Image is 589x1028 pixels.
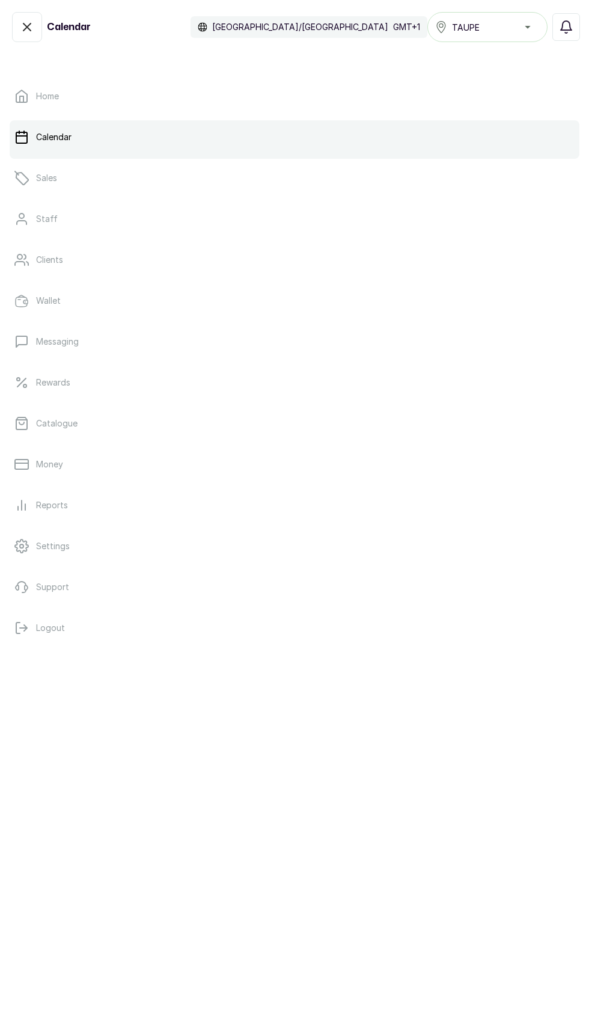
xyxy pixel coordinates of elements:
[10,407,579,440] a: Catalogue
[36,581,69,593] p: Support
[36,295,61,307] p: Wallet
[36,417,78,429] p: Catalogue
[393,21,420,33] p: GMT+1
[10,448,579,481] a: Money
[10,611,579,645] button: Logout
[36,213,58,225] p: Staff
[10,284,579,318] a: Wallet
[47,20,91,34] h1: Calendar
[10,243,579,277] a: Clients
[10,120,579,154] a: Calendar
[10,570,579,604] a: Support
[36,90,59,102] p: Home
[36,499,68,511] p: Reports
[36,131,72,143] p: Calendar
[10,161,579,195] a: Sales
[36,336,79,348] p: Messaging
[36,540,70,552] p: Settings
[36,254,63,266] p: Clients
[10,488,579,522] a: Reports
[10,79,579,113] a: Home
[36,458,63,470] p: Money
[427,12,548,42] button: TAUPE
[36,377,70,389] p: Rewards
[212,21,388,33] p: [GEOGRAPHIC_DATA]/[GEOGRAPHIC_DATA]
[36,622,65,634] p: Logout
[36,172,57,184] p: Sales
[10,325,579,359] a: Messaging
[10,366,579,399] a: Rewards
[452,21,480,34] span: TAUPE
[10,529,579,563] a: Settings
[10,202,579,236] a: Staff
